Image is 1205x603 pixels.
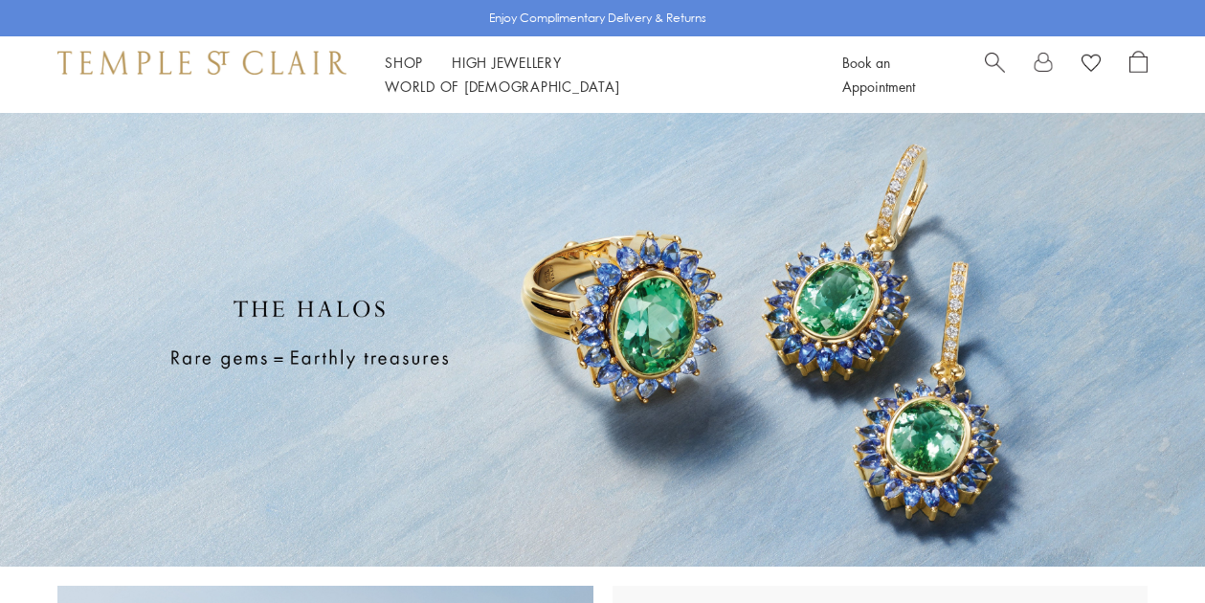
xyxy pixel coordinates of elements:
[1082,51,1101,79] a: View Wishlist
[985,51,1005,99] a: Search
[385,53,423,72] a: ShopShop
[385,77,619,96] a: World of [DEMOGRAPHIC_DATA]World of [DEMOGRAPHIC_DATA]
[489,9,706,28] p: Enjoy Complimentary Delivery & Returns
[385,51,799,99] nav: Main navigation
[452,53,562,72] a: High JewelleryHigh Jewellery
[1129,51,1148,99] a: Open Shopping Bag
[842,53,915,96] a: Book an Appointment
[57,51,346,74] img: Temple St. Clair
